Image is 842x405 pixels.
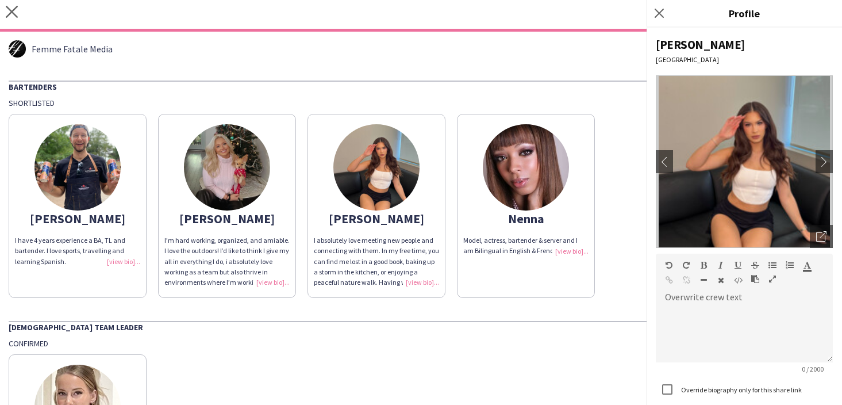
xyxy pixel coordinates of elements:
button: Unordered List [768,261,776,270]
button: Ordered List [786,261,794,270]
button: Clear Formatting [717,276,725,285]
img: thumb-a5fe5b48-adf8-4381-894c-87d49d9b51cb.jpg [34,124,121,211]
div: Confirmed [9,338,833,349]
div: Bartenders [9,81,833,92]
div: [PERSON_NAME] [164,213,290,224]
button: HTML Code [734,276,742,285]
button: Paste as plain text [751,274,759,284]
div: [GEOGRAPHIC_DATA] [656,55,833,64]
button: Strikethrough [751,261,759,270]
button: Fullscreen [768,274,776,284]
button: Horizontal Line [699,276,708,285]
div: [PERSON_NAME] [314,213,439,224]
span: Femme Fatale Media [32,44,113,54]
button: Undo [665,261,673,270]
div: [PERSON_NAME] [656,37,833,52]
div: Nenna [463,213,589,224]
div: [DEMOGRAPHIC_DATA] Team Leader [9,321,833,333]
img: thumb-5d261e8036265.jpg [9,40,26,58]
label: Override biography only for this share link [679,385,802,394]
img: Crew avatar or photo [656,75,833,248]
div: Model, actress, bartender & server and I am Bilingual in English & French! [463,235,589,256]
span: 0 / 2000 [793,365,833,373]
button: Underline [734,261,742,270]
button: Text Color [803,261,811,270]
span: I’m hard working, organized, and amiable. I love the outdoors! I’d like to think I give my all in... [164,236,290,318]
div: I have 4 years experience a BA, TL and bartender. I love sports, travelling and learning Spanish. [15,235,140,267]
div: Open photos pop-in [810,225,833,248]
button: Bold [699,261,708,270]
h3: Profile [647,6,842,21]
img: thumb-5de695aece78e.jpg [483,124,569,211]
button: Redo [682,261,690,270]
div: [PERSON_NAME] [15,213,140,224]
button: Italic [717,261,725,270]
div: I absolutely love meeting new people and connecting with them. In my free time, you can find me l... [314,235,439,288]
div: Shortlisted [9,98,833,108]
img: thumb-68d9a1bf652a8.jpeg [333,124,420,211]
img: thumb-163855680061aa6480a4f4a.png [184,124,270,211]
